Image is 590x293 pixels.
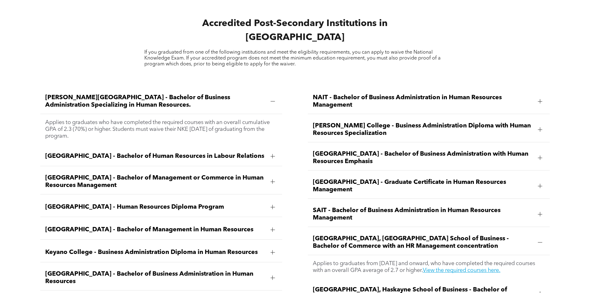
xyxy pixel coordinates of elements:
span: SAIT - Bachelor of Business Administration in Human Resources Management [313,207,533,222]
span: [GEOGRAPHIC_DATA] - Human Resources Diploma Program [45,203,265,211]
span: If you graduated from one of the following institutions and meet the eligibility requirements, yo... [144,50,441,67]
span: [GEOGRAPHIC_DATA] - Bachelor of Business Administration with Human Resources Emphasis [313,150,533,165]
span: Accredited Post-Secondary Institutions in [GEOGRAPHIC_DATA] [202,19,387,42]
span: [GEOGRAPHIC_DATA] - Graduate Certificate in Human Resources Management [313,179,533,193]
a: View the required courses here. [423,268,500,273]
span: [PERSON_NAME] College - Business Administration Diploma with Human Resources Specialization [313,122,533,137]
span: [GEOGRAPHIC_DATA], [GEOGRAPHIC_DATA] School of Business - Bachelor of Commerce with an HR Managem... [313,235,533,250]
span: [PERSON_NAME][GEOGRAPHIC_DATA] - Bachelor of Business Administration Specializing in Human Resour... [45,94,265,109]
span: [GEOGRAPHIC_DATA] - Bachelor of Human Resources in Labour Relations [45,153,265,160]
p: Applies to graduates who have completed the required courses with an overall cumulative GPA of 2.... [45,119,277,140]
span: Keyano College - Business Administration Diploma in Human Resources [45,249,265,256]
p: Applies to graduates from [DATE] and onward, who have completed the required courses with an over... [313,260,545,274]
span: [GEOGRAPHIC_DATA] - Bachelor of Management in Human Resources [45,226,265,233]
span: NAIT - Bachelor of Business Administration in Human Resources Management [313,94,533,109]
span: [GEOGRAPHIC_DATA] - Bachelor of Business Administration in Human Resources [45,270,265,285]
span: [GEOGRAPHIC_DATA] - Bachelor of Management or Commerce in Human Resources Management [45,174,265,189]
